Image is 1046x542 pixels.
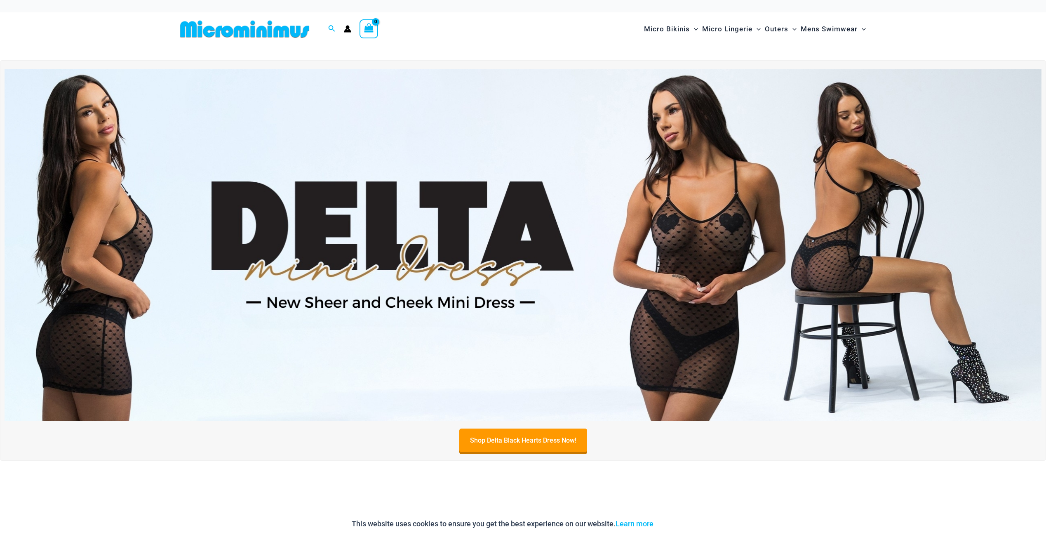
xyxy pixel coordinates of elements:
[799,16,868,42] a: Mens SwimwearMenu ToggleMenu Toggle
[765,19,788,40] span: Outers
[360,19,378,38] a: View Shopping Cart, empty
[752,19,761,40] span: Menu Toggle
[641,15,870,43] nav: Site Navigation
[352,518,653,530] p: This website uses cookies to ensure you get the best experience on our website.
[801,19,858,40] span: Mens Swimwear
[642,16,700,42] a: Micro BikinisMenu ToggleMenu Toggle
[177,20,313,38] img: MM SHOP LOGO FLAT
[763,16,799,42] a: OutersMenu ToggleMenu Toggle
[616,519,653,528] a: Learn more
[858,19,866,40] span: Menu Toggle
[788,19,797,40] span: Menu Toggle
[644,19,690,40] span: Micro Bikinis
[690,19,698,40] span: Menu Toggle
[660,514,695,534] button: Accept
[328,24,336,34] a: Search icon link
[344,25,351,33] a: Account icon link
[702,19,752,40] span: Micro Lingerie
[700,16,763,42] a: Micro LingerieMenu ToggleMenu Toggle
[5,69,1041,422] img: Delta Black Hearts Dress
[459,429,587,452] a: Shop Delta Black Hearts Dress Now!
